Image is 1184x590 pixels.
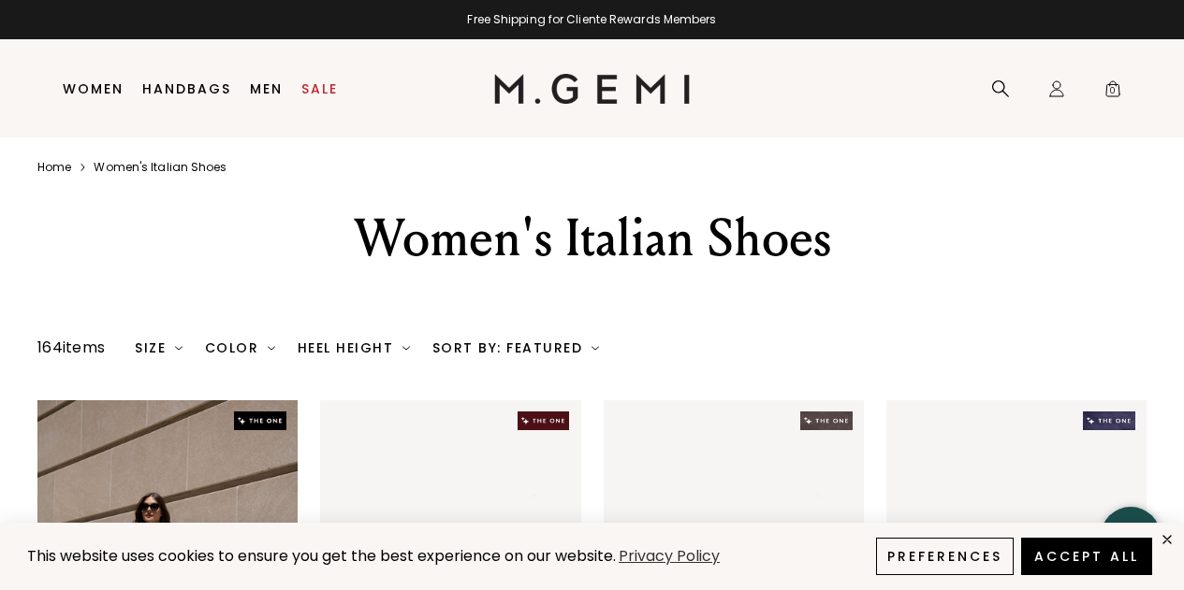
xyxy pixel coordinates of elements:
a: Men [250,81,283,96]
div: Sort By: Featured [432,340,599,355]
img: chevron-down.svg [175,344,183,352]
img: chevron-down.svg [402,344,410,352]
img: chevron-down.svg [268,344,275,352]
img: M.Gemi [494,74,690,104]
div: Color [205,340,275,355]
a: Home [37,160,71,175]
img: The One tag [234,411,286,430]
a: Women's italian shoes [94,160,227,175]
a: Handbags [142,81,231,96]
div: 164 items [37,337,105,359]
div: Heel Height [298,340,410,355]
a: Women [63,81,124,96]
a: Sale [301,81,338,96]
div: close [1160,532,1175,547]
span: 0 [1104,83,1122,102]
div: Size [135,340,183,355]
button: Preferences [876,538,1014,575]
span: This website uses cookies to ensure you get the best experience on our website. [27,545,616,567]
div: Women's Italian Shoes [245,205,940,272]
img: chevron-down.svg [592,344,599,352]
button: Accept All [1021,538,1152,575]
a: Privacy Policy (opens in a new tab) [616,545,723,568]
